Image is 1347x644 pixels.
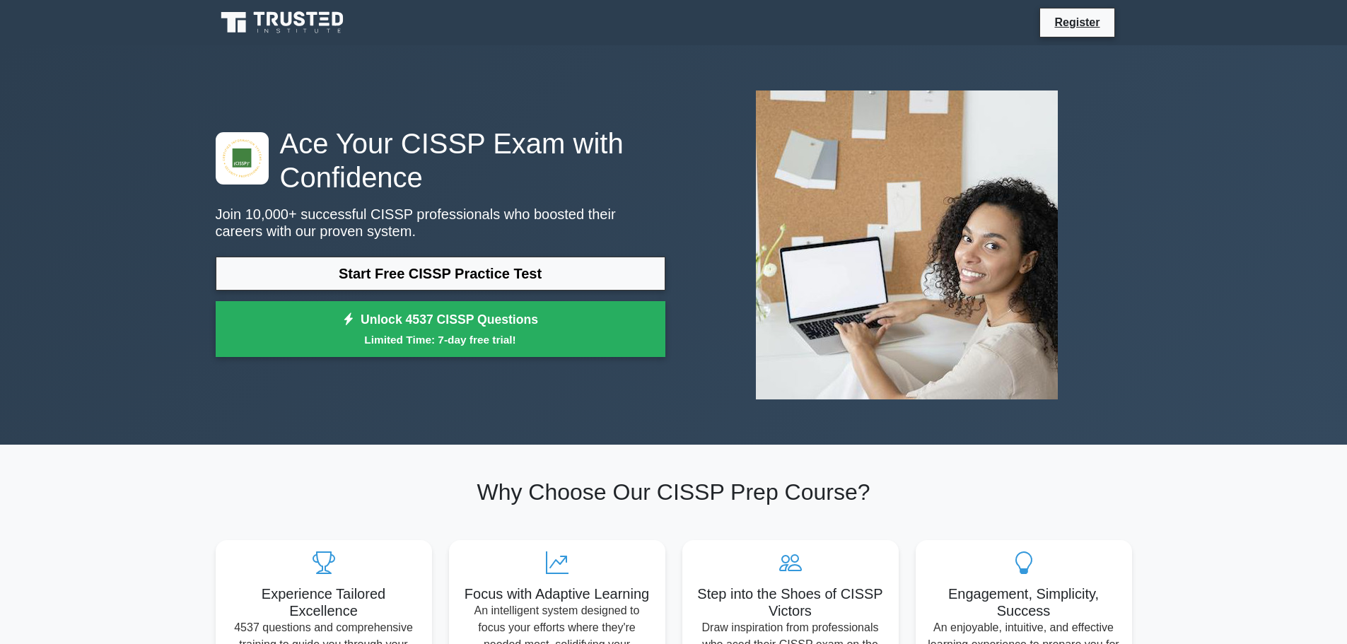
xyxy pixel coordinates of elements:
h2: Why Choose Our CISSP Prep Course? [216,479,1132,505]
a: Unlock 4537 CISSP QuestionsLimited Time: 7-day free trial! [216,301,665,358]
h1: Ace Your CISSP Exam with Confidence [216,127,665,194]
h5: Experience Tailored Excellence [227,585,421,619]
small: Limited Time: 7-day free trial! [233,332,648,348]
h5: Focus with Adaptive Learning [460,585,654,602]
a: Start Free CISSP Practice Test [216,257,665,291]
h5: Step into the Shoes of CISSP Victors [694,585,887,619]
h5: Engagement, Simplicity, Success [927,585,1121,619]
p: Join 10,000+ successful CISSP professionals who boosted their careers with our proven system. [216,206,665,240]
a: Register [1046,13,1108,31]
